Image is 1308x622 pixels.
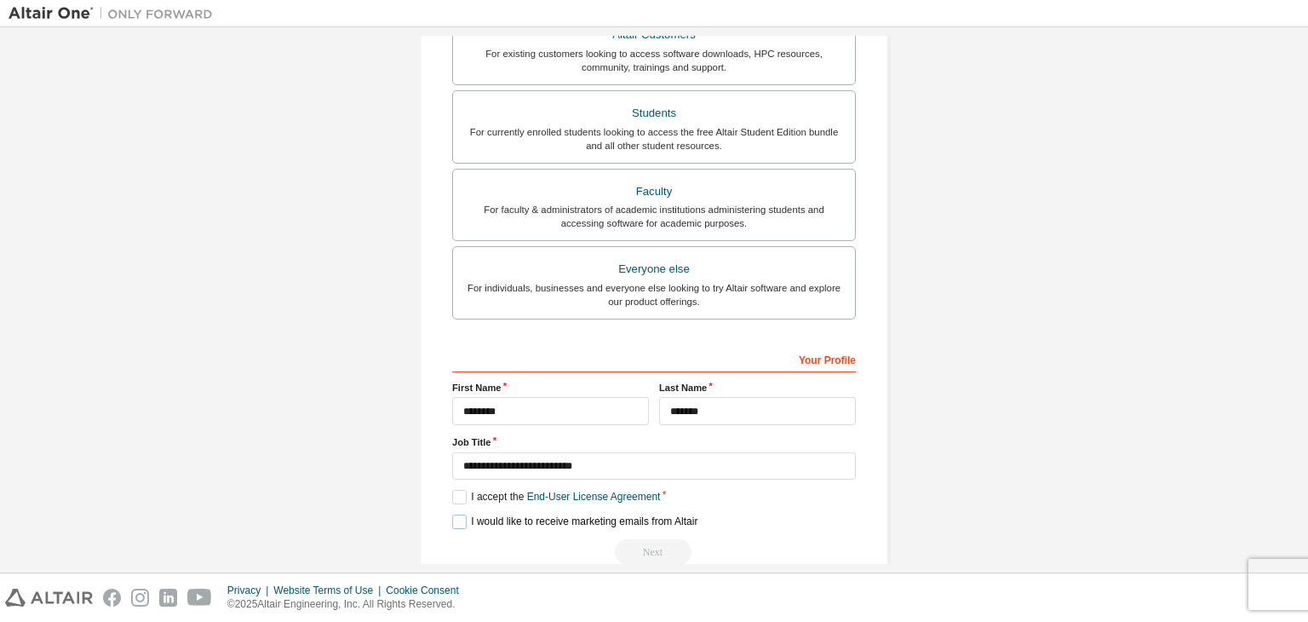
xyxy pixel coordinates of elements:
div: Faculty [463,180,845,204]
img: youtube.svg [187,589,212,607]
a: End-User License Agreement [527,491,661,503]
div: For faculty & administrators of academic institutions administering students and accessing softwa... [463,203,845,230]
div: Cookie Consent [386,584,468,597]
img: facebook.svg [103,589,121,607]
div: For individuals, businesses and everyone else looking to try Altair software and explore our prod... [463,281,845,308]
div: Students [463,101,845,125]
label: First Name [452,381,649,395]
label: Job Title [452,435,856,449]
div: Privacy [227,584,273,597]
img: altair_logo.svg [5,589,93,607]
label: Last Name [659,381,856,395]
label: I would like to receive marketing emails from Altair [452,515,697,529]
div: Your Profile [452,345,856,372]
img: linkedin.svg [159,589,177,607]
div: Everyone else [463,257,845,281]
img: Altair One [9,5,221,22]
label: I accept the [452,490,660,504]
div: Website Terms of Use [273,584,386,597]
img: instagram.svg [131,589,149,607]
div: Provide a valid email to continue [452,539,856,565]
div: For currently enrolled students looking to access the free Altair Student Edition bundle and all ... [463,125,845,153]
p: © 2025 Altair Engineering, Inc. All Rights Reserved. [227,597,469,612]
div: For existing customers looking to access software downloads, HPC resources, community, trainings ... [463,47,845,74]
